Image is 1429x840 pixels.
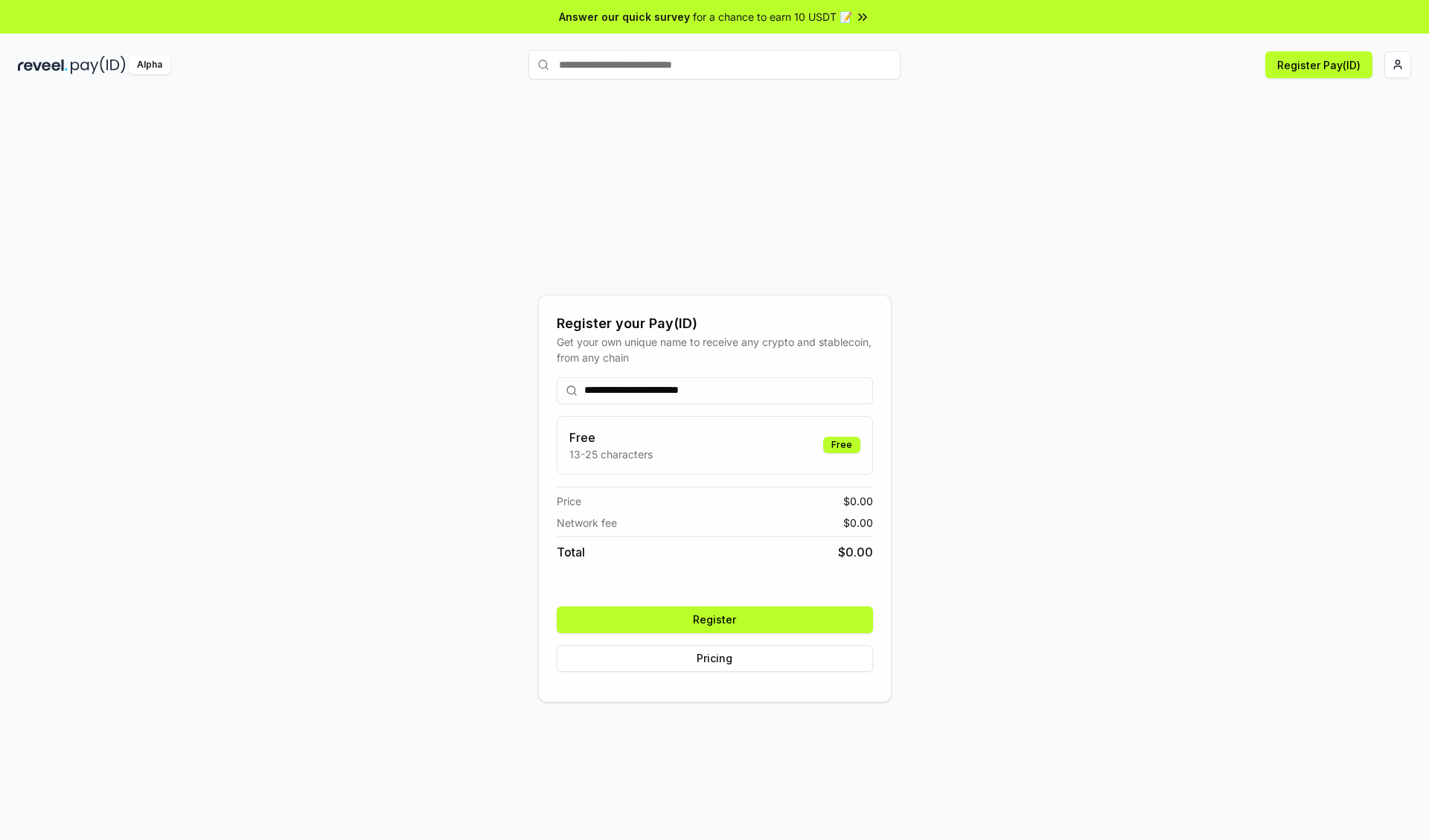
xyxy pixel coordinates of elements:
[823,437,860,453] div: Free
[693,9,852,25] span: for a chance to earn 10 USDT 📝
[18,56,68,74] img: reveel_dark
[557,313,873,334] div: Register your Pay(ID)
[557,543,585,561] span: Total
[557,645,873,672] button: Pricing
[569,429,653,446] h3: Free
[557,334,873,365] div: Get your own unique name to receive any crypto and stablecoin, from any chain
[129,56,170,74] div: Alpha
[559,9,690,25] span: Answer our quick survey
[569,446,653,462] p: 13-25 characters
[838,543,873,561] span: $ 0.00
[843,493,873,509] span: $ 0.00
[557,515,617,530] span: Network fee
[843,515,873,530] span: $ 0.00
[1265,51,1372,78] button: Register Pay(ID)
[71,56,126,74] img: pay_id
[557,493,581,509] span: Price
[557,606,873,633] button: Register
